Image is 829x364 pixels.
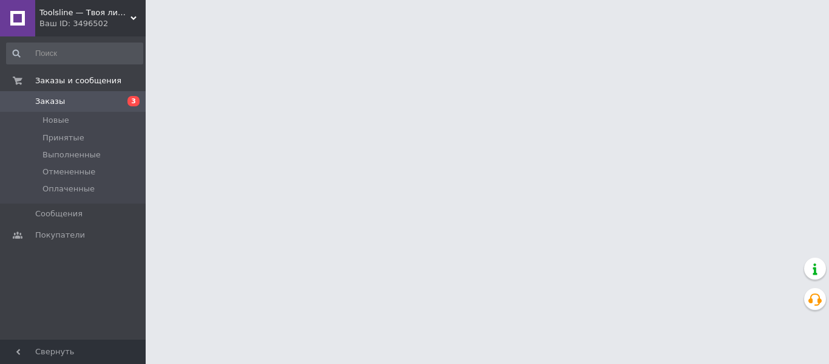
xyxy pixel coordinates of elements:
[39,7,130,18] span: Toolsline — Твоя линия инструмента
[35,96,65,107] span: Заказы
[35,75,121,86] span: Заказы и сообщения
[6,43,143,64] input: Поиск
[42,149,101,160] span: Выполненные
[42,115,69,126] span: Новые
[35,208,83,219] span: Сообщения
[42,167,95,177] span: Отмененные
[42,132,84,143] span: Принятые
[39,18,146,29] div: Ваш ID: 3496502
[42,184,95,194] span: Оплаченные
[35,230,85,241] span: Покупатели
[127,96,140,106] span: 3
